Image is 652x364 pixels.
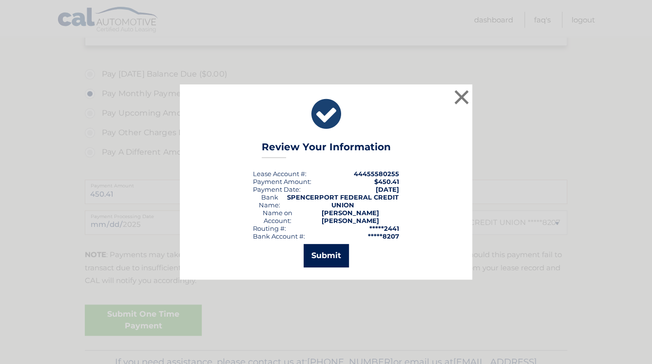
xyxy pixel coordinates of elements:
[253,209,302,224] div: Name on Account:
[304,244,349,267] button: Submit
[354,170,399,178] strong: 44455580255
[376,185,399,193] span: [DATE]
[253,170,307,178] div: Lease Account #:
[287,193,398,209] strong: SPENCERPORT FEDERAL CREDIT UNION
[253,185,301,193] div: :
[374,178,399,185] span: $450.41
[253,193,286,209] div: Bank Name:
[253,178,311,185] div: Payment Amount:
[253,232,305,240] div: Bank Account #:
[452,87,471,107] button: ×
[253,224,286,232] div: Routing #:
[322,209,379,224] strong: [PERSON_NAME] [PERSON_NAME]
[262,141,391,158] h3: Review Your Information
[253,185,299,193] span: Payment Date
